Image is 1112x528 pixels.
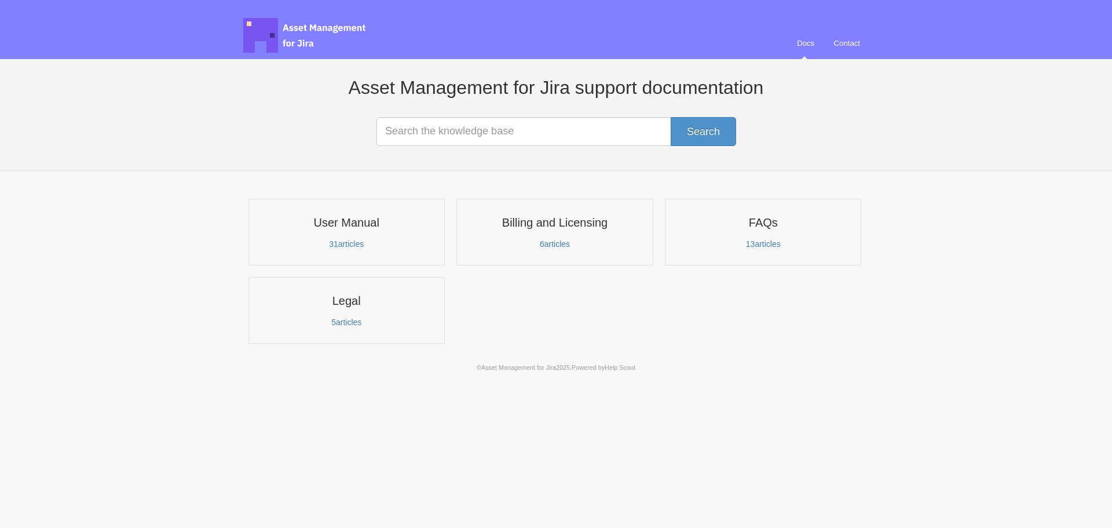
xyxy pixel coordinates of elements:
[256,215,437,230] h3: User Manual
[672,239,854,249] p: articles
[248,199,445,265] a: User Manual 31articles
[671,117,736,146] button: Search
[785,28,821,59] a: Docs
[256,293,437,308] h3: Legal
[256,317,437,327] p: articles
[573,363,641,371] span: Powered by
[248,277,445,344] a: Legal 5articles
[477,363,556,371] a: Asset Management for Jira
[456,199,653,265] a: Billing and Licensing 6articles
[464,215,645,230] h3: Billing and Licensing
[609,363,641,371] a: Help Scout
[687,126,720,137] span: Search
[243,18,367,53] span: Asset Management for Jira Docs
[376,117,736,146] input: Search the knowledge base
[328,239,337,249] span: 31
[331,317,335,327] span: 5
[823,28,869,59] a: Contact
[745,239,753,249] span: 13
[665,199,861,265] a: FAQs 13articles
[256,239,437,249] p: articles
[243,362,869,373] p: © 2025.
[672,215,854,230] h3: FAQs
[464,239,645,249] p: articles
[539,239,544,249] span: 6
